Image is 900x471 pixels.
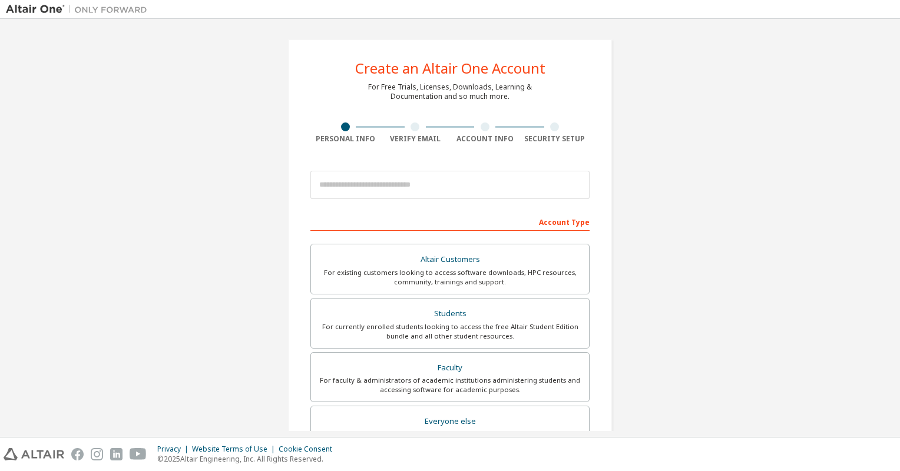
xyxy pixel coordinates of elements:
div: Account Type [310,212,590,231]
div: For Free Trials, Licenses, Downloads, Learning & Documentation and so much more. [368,82,532,101]
div: Cookie Consent [279,445,339,454]
div: For individuals, businesses and everyone else looking to try Altair software and explore our prod... [318,430,582,449]
div: Students [318,306,582,322]
div: Privacy [157,445,192,454]
div: Altair Customers [318,251,582,268]
div: Create an Altair One Account [355,61,545,75]
div: For currently enrolled students looking to access the free Altair Student Edition bundle and all ... [318,322,582,341]
div: Website Terms of Use [192,445,279,454]
img: facebook.svg [71,448,84,460]
div: Everyone else [318,413,582,430]
div: Account Info [450,134,520,144]
img: linkedin.svg [110,448,123,460]
div: For faculty & administrators of academic institutions administering students and accessing softwa... [318,376,582,394]
div: Security Setup [520,134,590,144]
img: Altair One [6,4,153,15]
div: For existing customers looking to access software downloads, HPC resources, community, trainings ... [318,268,582,287]
div: Personal Info [310,134,380,144]
p: © 2025 Altair Engineering, Inc. All Rights Reserved. [157,454,339,464]
img: youtube.svg [130,448,147,460]
img: altair_logo.svg [4,448,64,460]
img: instagram.svg [91,448,103,460]
div: Faculty [318,360,582,376]
div: Verify Email [380,134,451,144]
